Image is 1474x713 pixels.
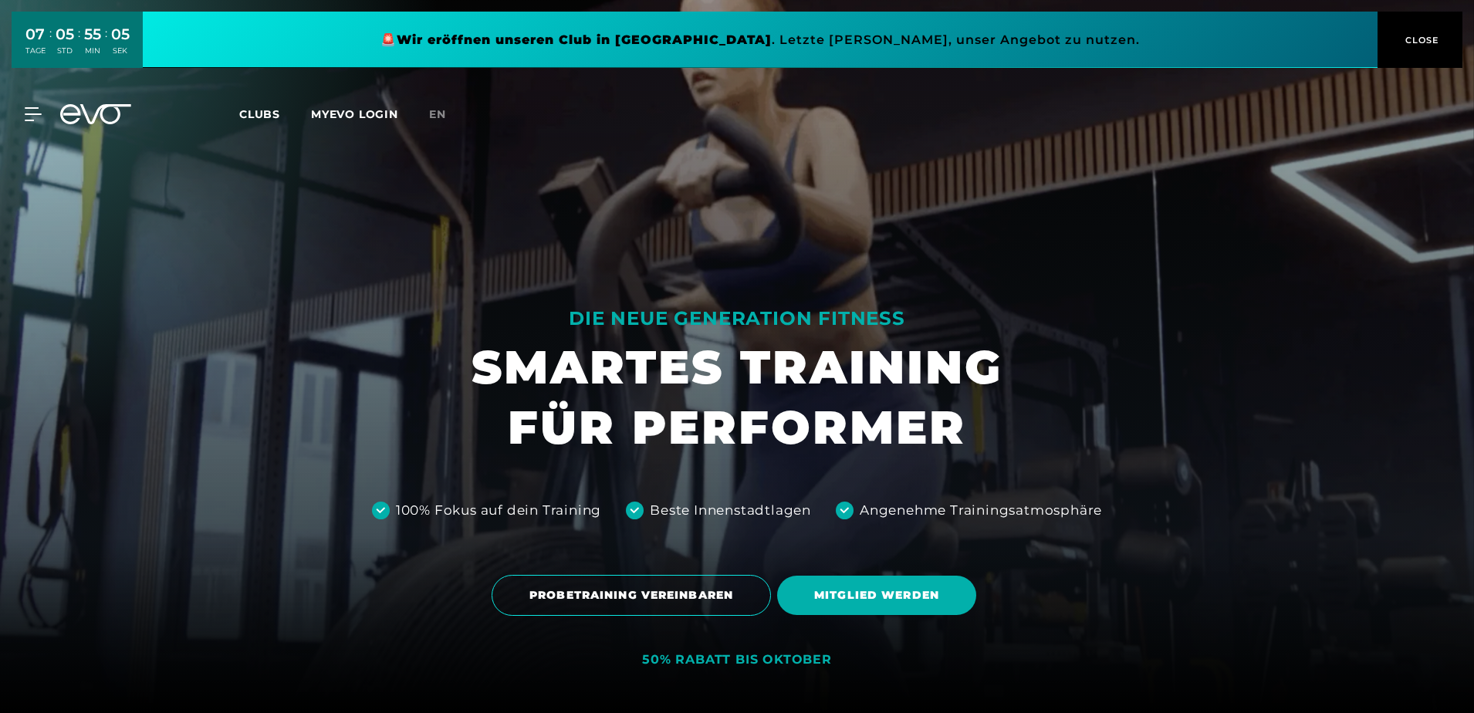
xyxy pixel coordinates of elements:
[239,106,311,121] a: Clubs
[472,306,1002,331] div: DIE NEUE GENERATION FITNESS
[84,46,101,56] div: MIN
[25,23,46,46] div: 07
[1378,12,1462,68] button: CLOSE
[860,501,1102,521] div: Angenehme Trainingsatmosphäre
[311,107,398,121] a: MYEVO LOGIN
[239,107,280,121] span: Clubs
[1401,33,1439,47] span: CLOSE
[111,46,130,56] div: SEK
[429,106,465,123] a: en
[529,587,733,603] span: PROBETRAINING VEREINBAREN
[396,501,601,521] div: 100% Fokus auf dein Training
[650,501,811,521] div: Beste Innenstadtlagen
[49,25,52,66] div: :
[642,652,832,668] div: 50% RABATT BIS OKTOBER
[777,564,982,627] a: MITGLIED WERDEN
[25,46,46,56] div: TAGE
[105,25,107,66] div: :
[814,587,939,603] span: MITGLIED WERDEN
[429,107,446,121] span: en
[472,337,1002,458] h1: SMARTES TRAINING FÜR PERFORMER
[84,23,101,46] div: 55
[111,23,130,46] div: 05
[56,46,74,56] div: STD
[56,23,74,46] div: 05
[492,563,777,627] a: PROBETRAINING VEREINBAREN
[78,25,80,66] div: :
